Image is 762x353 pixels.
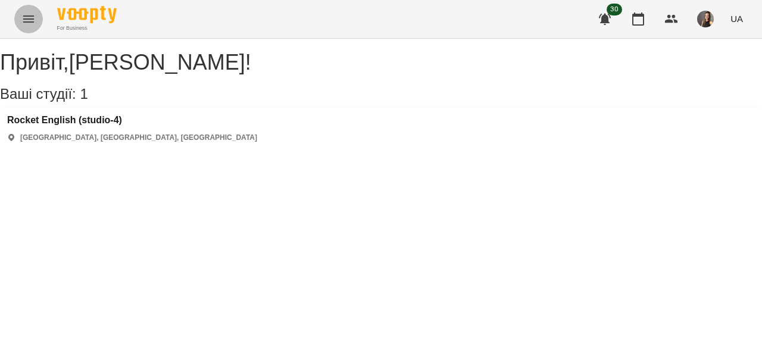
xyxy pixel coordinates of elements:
img: Voopty Logo [57,6,117,23]
p: [GEOGRAPHIC_DATA], [GEOGRAPHIC_DATA], [GEOGRAPHIC_DATA] [20,133,257,143]
img: c581e694ab3670f9d2e3178615f4a39d.jpeg [697,11,714,27]
span: 1 [80,86,88,102]
span: 30 [607,4,622,15]
a: Rocket English (studio-4) [7,115,257,126]
span: UA [730,13,743,25]
span: For Business [57,24,117,32]
button: UA [726,8,748,30]
button: Menu [14,5,43,33]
